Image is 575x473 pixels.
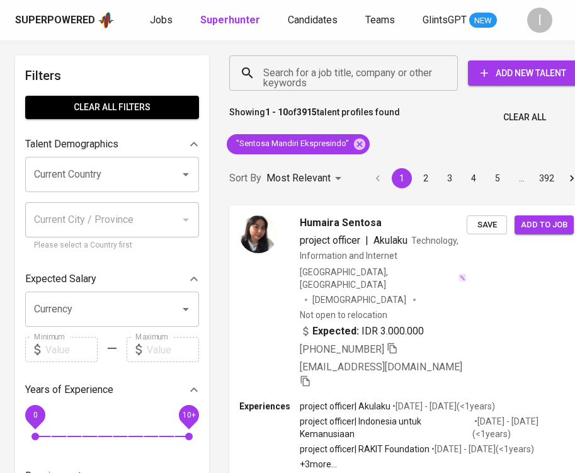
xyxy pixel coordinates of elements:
a: Superhunter [200,13,263,28]
a: Superpoweredapp logo [15,11,115,30]
button: Go to page 392 [535,168,558,188]
a: GlintsGPT NEW [423,13,497,28]
button: Go to page 5 [487,168,508,188]
span: "Sentosa Mandiri Ekspresindo" [227,138,356,150]
div: Talent Demographics [25,132,199,157]
p: Showing of talent profiles found [229,106,400,129]
p: • [DATE] - [DATE] ( <1 years ) [430,443,534,455]
p: Sort By [229,171,261,186]
button: Open [177,166,195,183]
b: Superhunter [200,14,260,26]
input: Value [147,337,199,362]
img: magic_wand.svg [458,273,467,282]
span: Add New Talent [478,66,569,81]
button: Open [177,300,195,318]
div: I [527,8,552,33]
p: +3 more ... [300,458,574,470]
div: IDR 3.000.000 [300,324,424,339]
span: | [365,233,368,248]
p: project officer | RAKIT Foundation [300,443,430,455]
span: project officer [300,234,360,246]
span: Akulaku [373,234,407,246]
span: NEW [469,14,497,27]
p: Please select a Country first [34,239,190,252]
span: Teams [365,14,395,26]
div: Years of Experience [25,377,199,402]
button: Go to page 3 [440,168,460,188]
span: Add to job [521,218,567,232]
img: 8d8ad643e083e7949bb167165e6830b9.jpg [239,215,277,253]
p: • [DATE] - [DATE] ( <1 years ) [472,415,574,440]
div: [GEOGRAPHIC_DATA], [GEOGRAPHIC_DATA] [300,266,467,291]
span: Clear All [503,110,546,125]
div: … [511,172,532,185]
span: Humaira Sentosa [300,215,382,231]
p: • [DATE] - [DATE] ( <1 years ) [390,400,495,413]
span: [DEMOGRAPHIC_DATA] [312,293,408,306]
span: [EMAIL_ADDRESS][DOMAIN_NAME] [300,361,462,373]
button: page 1 [392,168,412,188]
button: Go to page 2 [416,168,436,188]
div: Superpowered [15,13,95,28]
span: [PHONE_NUMBER] [300,343,384,355]
button: Clear All [498,106,551,129]
a: Jobs [150,13,175,28]
input: Value [45,337,98,362]
p: project officer | Indonesia untuk Kemanusiaan [300,415,472,440]
span: Candidates [288,14,338,26]
p: Experiences [239,400,300,413]
span: 0 [33,411,37,419]
span: GlintsGPT [423,14,467,26]
span: Save [473,218,501,232]
a: Teams [365,13,397,28]
p: project officer | Akulaku [300,400,390,413]
p: Not open to relocation [300,309,387,321]
p: Talent Demographics [25,137,118,152]
a: Candidates [288,13,340,28]
p: Years of Experience [25,382,113,397]
div: "Sentosa Mandiri Ekspresindo" [227,134,370,154]
span: Technology, Information and Internet [300,236,458,261]
div: Expected Salary [25,266,199,292]
span: Clear All filters [35,100,189,115]
button: Clear All filters [25,96,199,119]
span: Jobs [150,14,173,26]
h6: Filters [25,66,199,86]
button: Add to job [515,215,574,235]
button: Go to page 4 [464,168,484,188]
b: 1 - 10 [265,107,288,117]
p: Most Relevant [266,171,331,186]
b: 3915 [297,107,317,117]
span: 10+ [182,411,195,419]
div: Most Relevant [266,167,346,190]
img: app logo [98,11,115,30]
b: Expected: [312,324,359,339]
button: Save [467,215,507,235]
p: Expected Salary [25,271,96,287]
